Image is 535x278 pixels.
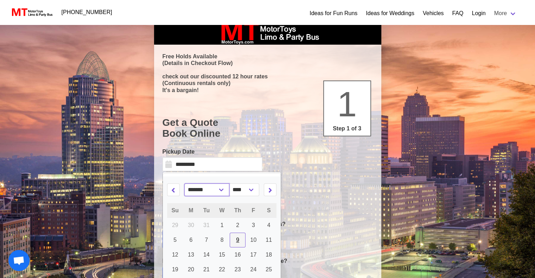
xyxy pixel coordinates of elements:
a: 12 [167,247,183,262]
p: (Details in Checkout Flow) [163,60,373,66]
h1: Get a Quote Book Online [163,117,373,139]
span: 9 [236,237,239,243]
a: 7 [199,233,214,247]
a: 17 [246,247,261,262]
span: 31 [203,222,210,228]
span: 22 [219,266,225,272]
a: 11 [261,233,276,247]
a: [PHONE_NUMBER] [57,5,116,19]
span: 8 [221,237,224,243]
span: 20 [188,266,194,272]
span: 11 [266,237,272,243]
a: 6 [183,233,199,247]
a: 25 [261,262,276,277]
span: 19 [172,266,178,272]
a: 16 [230,247,246,262]
a: 9 [230,233,246,247]
span: 24 [250,266,256,272]
p: It's a bargain! [163,87,373,93]
span: 15 [219,252,225,258]
a: 15 [214,247,230,262]
span: 18 [266,252,272,258]
span: 10 [250,237,256,243]
a: 19 [167,262,183,277]
p: (Continuous rentals only) [163,80,373,86]
a: 20 [183,262,199,277]
img: box_logo_brand.jpeg [215,19,320,45]
span: 29 [172,222,178,228]
span: W [219,207,224,213]
span: 25 [266,266,272,272]
a: More [490,6,521,20]
a: Login [472,9,485,18]
span: 17 [250,252,256,258]
p: check out our discounted 12 hour rates [163,73,373,80]
span: 7 [205,237,208,243]
span: 23 [235,266,241,272]
span: 6 [189,237,192,243]
p: Free Holds Available [163,53,373,60]
span: M [189,207,193,213]
a: 24 [246,262,261,277]
span: 5 [173,237,177,243]
a: 10 [246,233,261,247]
a: 4 [261,218,276,233]
a: 21 [199,262,214,277]
a: Vehicles [423,9,444,18]
span: Su [172,207,179,213]
a: 23 [230,262,246,277]
a: Ideas for Fun Runs [310,9,357,18]
span: 21 [203,266,210,272]
span: Th [234,207,241,213]
span: 1 [221,222,224,228]
span: S [267,207,271,213]
span: Tu [203,207,210,213]
a: 3 [246,218,261,233]
a: FAQ [452,9,463,18]
span: 2 [236,222,239,228]
a: 18 [261,247,276,262]
span: 12 [172,252,178,258]
div: Open chat [8,250,30,271]
a: 8 [214,233,230,247]
span: 4 [267,222,270,228]
a: 2 [230,218,246,233]
a: 14 [199,247,214,262]
a: 5 [167,233,183,247]
span: 30 [188,222,194,228]
img: MotorToys Logo [10,7,53,17]
a: 13 [183,247,199,262]
p: Step 1 of 3 [327,124,368,133]
a: Ideas for Weddings [366,9,414,18]
span: 1 [337,84,357,124]
span: 14 [203,252,210,258]
span: 13 [188,252,194,258]
label: Pickup Date [163,148,262,156]
a: 22 [214,262,230,277]
span: 16 [235,252,241,258]
span: F [251,207,255,213]
span: 3 [252,222,255,228]
a: 1 [214,218,230,233]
